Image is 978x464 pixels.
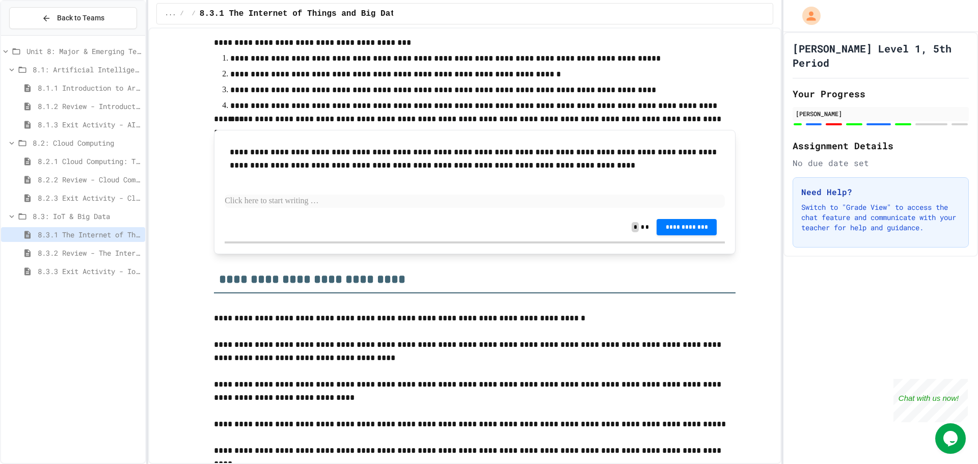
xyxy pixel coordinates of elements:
span: 8.1.3 Exit Activity - AI Detective [38,119,141,130]
iframe: chat widget [893,379,968,422]
span: 8.3.2 Review - The Internet of Things and Big Data [38,248,141,258]
div: My Account [792,4,823,28]
h2: Assignment Details [793,139,969,153]
span: 8.1: Artificial Intelligence Basics [33,64,141,75]
h2: Your Progress [793,87,969,101]
span: / [192,10,196,18]
span: Back to Teams [57,13,104,23]
div: [PERSON_NAME] [796,109,966,118]
span: 8.2.3 Exit Activity - Cloud Service Detective [38,193,141,203]
span: 8.3: IoT & Big Data [33,211,141,222]
button: Back to Teams [9,7,137,29]
h1: [PERSON_NAME] Level 1, 5th Period [793,41,969,70]
iframe: chat widget [935,423,968,454]
span: 8.3.1 The Internet of Things and Big Data: Our Connected Digital World [200,8,542,20]
span: 8.2.1 Cloud Computing: Transforming the Digital World [38,156,141,167]
h3: Need Help? [801,186,960,198]
span: 8.3.1 The Internet of Things and Big Data: Our Connected Digital World [38,229,141,240]
span: Unit 8: Major & Emerging Technologies [26,46,141,57]
span: 8.3.3 Exit Activity - IoT Data Detective Challenge [38,266,141,277]
span: / [180,10,183,18]
div: No due date set [793,157,969,169]
span: ... [165,10,176,18]
span: 8.1.1 Introduction to Artificial Intelligence [38,83,141,93]
span: 8.2: Cloud Computing [33,138,141,148]
span: 8.2.2 Review - Cloud Computing [38,174,141,185]
span: 8.1.2 Review - Introduction to Artificial Intelligence [38,101,141,112]
p: Switch to "Grade View" to access the chat feature and communicate with your teacher for help and ... [801,202,960,233]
